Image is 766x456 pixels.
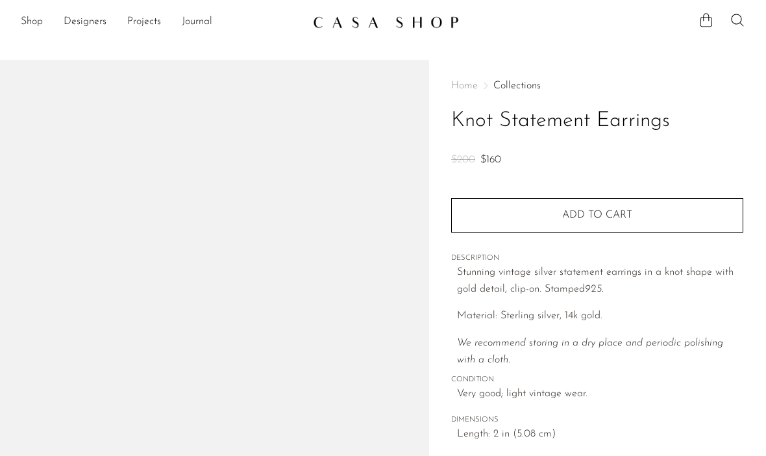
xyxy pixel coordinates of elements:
ul: NEW HEADER MENU [21,11,303,33]
a: Collections [493,81,541,91]
a: Projects [127,14,161,31]
span: DIMENSIONS [451,414,743,426]
nav: Breadcrumbs [451,81,743,91]
span: Very good; light vintage wear. [457,386,743,403]
span: Add to cart [562,210,632,220]
a: Shop [21,14,43,31]
h1: Knot Statement Earrings [451,105,743,138]
span: $160 [480,155,501,165]
span: CONDITION [451,374,743,386]
span: DESCRIPTION [451,253,743,264]
i: We recommend storing in a dry place and periodic polishing with a cloth. [457,338,723,365]
button: Add to cart [451,198,743,232]
em: 925. [585,284,604,294]
p: Stunning vintage silver statement earrings in a knot shape with gold detail, clip-on. Stamped [457,264,743,298]
p: Material: Sterling silver, 14k gold. [457,308,743,325]
a: Journal [182,14,212,31]
nav: Desktop navigation [21,11,303,33]
span: Home [451,81,478,91]
a: Designers [64,14,106,31]
span: $200 [451,155,475,165]
span: Length: 2 in (5.08 cm) [457,426,743,443]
